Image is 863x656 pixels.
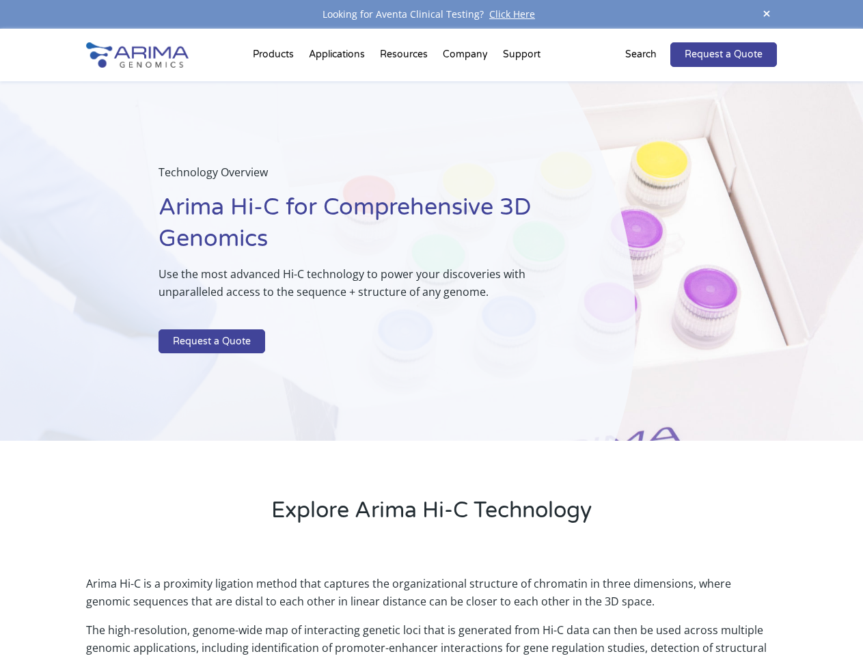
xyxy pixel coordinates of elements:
img: Arima-Genomics-logo [86,42,189,68]
h1: Arima Hi-C for Comprehensive 3D Genomics [159,192,566,265]
h2: Explore Arima Hi-C Technology [86,495,776,536]
a: Click Here [484,8,540,20]
p: Use the most advanced Hi-C technology to power your discoveries with unparalleled access to the s... [159,265,566,312]
p: Technology Overview [159,163,566,192]
a: Request a Quote [159,329,265,354]
p: Search [625,46,657,64]
div: Looking for Aventa Clinical Testing? [86,5,776,23]
p: Arima Hi-C is a proximity ligation method that captures the organizational structure of chromatin... [86,575,776,621]
a: Request a Quote [670,42,777,67]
